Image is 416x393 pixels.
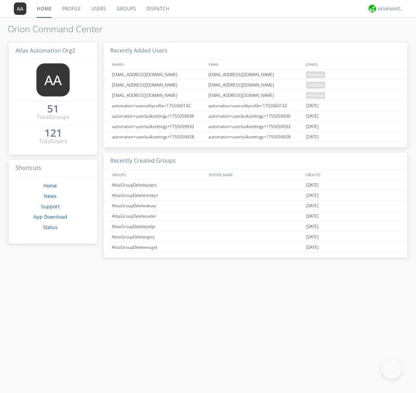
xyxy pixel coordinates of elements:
a: automation+userbulksettings+1755059933automation+userbulksettings+1755059933[DATE] [103,121,407,132]
div: EMAIL [207,59,304,69]
h3: Recently Added Users [103,43,407,60]
span: [DATE] [306,242,319,253]
a: AtlasGroupDeleteoxdvt[DATE] [103,211,407,221]
div: AtlasGroupDeletedeuvj [110,201,206,211]
div: automation+userbulksettings+1755059928 [110,132,206,142]
span: [DATE] [306,101,319,111]
img: 373638.png [14,2,26,15]
a: AtlasGroupDeleteqpirj[DATE] [103,232,407,242]
h3: Shortcuts [9,160,97,177]
span: [DATE] [306,111,319,121]
a: automation+userbulksettings+1755059928automation+userbulksettings+1755059928[DATE] [103,132,407,142]
span: [DATE] [306,180,319,190]
div: Total Groups [37,113,70,121]
div: JOINED [304,59,401,69]
div: SYSTEM_NAME [207,170,304,180]
span: [DATE] [306,221,319,232]
iframe: Toggle Customer Support [381,358,402,379]
div: automation+userbulksettings+1755059933 [110,121,206,131]
a: App Download [33,213,67,220]
div: 51 [47,105,59,112]
a: AtlasGroupDeletepaqro[DATE] [103,180,407,190]
img: 29d36aed6fa347d5a1537e7736e6aa13 [369,5,376,12]
div: automation+userbulksettings+1755059936 [207,111,304,121]
a: Home [43,182,57,189]
div: [EMAIL_ADDRESS][DOMAIN_NAME] [110,90,206,100]
span: [DATE] [306,232,319,242]
a: 121 [44,129,62,137]
a: AtlasGroupDeleteywlpi[DATE] [103,221,407,232]
div: automation+userbulksettings+1755059936 [110,111,206,121]
a: [EMAIL_ADDRESS][DOMAIN_NAME][EMAIL_ADDRESS][DOMAIN_NAME]pending [103,70,407,80]
div: automation+userbulksettings+1755059933 [207,121,304,131]
span: [DATE] [306,132,319,142]
div: AtlasGroupDeleteqpirj [110,232,206,242]
div: automation+userbulksettings+1755059928 [207,132,304,142]
a: Status [43,224,58,230]
div: automation+usereditprofile+1755060142 [207,101,304,111]
a: [EMAIL_ADDRESS][DOMAIN_NAME][EMAIL_ADDRESS][DOMAIN_NAME]pending [103,90,407,101]
a: AtlasGroupDeletedeuvj[DATE] [103,201,407,211]
div: NAMES [110,59,205,69]
span: pending [306,71,325,78]
a: AtlasGroupDeletexoqyd[DATE] [103,242,407,253]
div: CREATED [304,170,401,180]
div: [EMAIL_ADDRESS][DOMAIN_NAME] [110,80,206,90]
span: pending [306,82,325,89]
div: AtlasGroupDeleteywlpi [110,221,206,231]
div: AtlasGroupDeletexoqyd [110,242,206,252]
div: orionvontas+atlas+automation+org2 [378,5,404,12]
a: Support [41,203,60,210]
div: automation+usereditprofile+1755060142 [110,101,206,111]
div: [EMAIL_ADDRESS][DOMAIN_NAME] [207,90,304,100]
div: [EMAIL_ADDRESS][DOMAIN_NAME] [110,70,206,80]
span: [DATE] [306,211,319,221]
div: AtlasGroupDeletemskyn [110,190,206,200]
a: 51 [47,105,59,113]
div: [EMAIL_ADDRESS][DOMAIN_NAME] [207,80,304,90]
div: Total Users [39,137,67,145]
div: [EMAIL_ADDRESS][DOMAIN_NAME] [207,70,304,80]
span: [DATE] [306,121,319,132]
span: Atlas Automation Org2 [16,47,75,54]
span: pending [306,92,325,99]
h3: Recently Created Groups [103,153,407,170]
span: [DATE] [306,201,319,211]
a: News [44,193,57,199]
img: 373638.png [36,63,70,97]
a: [EMAIL_ADDRESS][DOMAIN_NAME][EMAIL_ADDRESS][DOMAIN_NAME]pending [103,80,407,90]
a: automation+usereditprofile+1755060142automation+usereditprofile+1755060142[DATE] [103,101,407,111]
div: AtlasGroupDeleteoxdvt [110,211,206,221]
div: 121 [44,129,62,136]
div: AtlasGroupDeletepaqro [110,180,206,190]
a: AtlasGroupDeletemskyn[DATE] [103,190,407,201]
span: [DATE] [306,190,319,201]
a: automation+userbulksettings+1755059936automation+userbulksettings+1755059936[DATE] [103,111,407,121]
div: GROUPS [110,170,205,180]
